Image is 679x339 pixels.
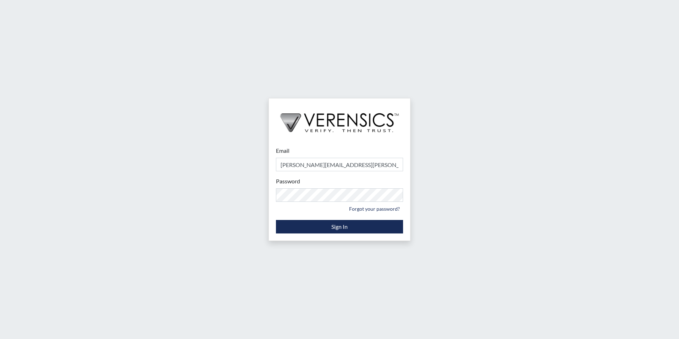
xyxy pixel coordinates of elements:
button: Sign In [276,220,403,233]
a: Forgot your password? [346,203,403,214]
input: Email [276,158,403,171]
label: Password [276,177,300,185]
label: Email [276,146,289,155]
img: logo-wide-black.2aad4157.png [269,98,410,140]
